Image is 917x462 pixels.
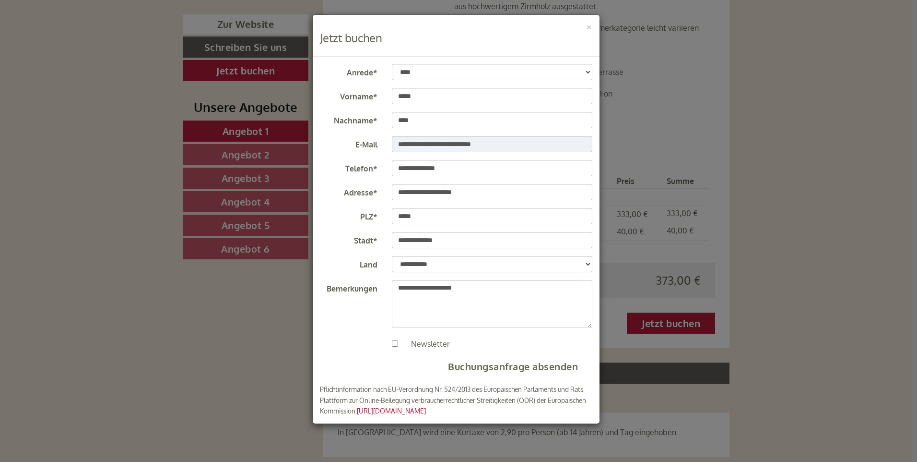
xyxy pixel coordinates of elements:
[320,32,592,44] h3: Jetzt buchen
[586,21,592,31] button: ×
[172,7,207,24] div: [DATE]
[313,64,385,78] label: Anrede*
[313,184,385,198] label: Adresse*
[313,88,385,102] label: Vorname*
[313,160,385,174] label: Telefon*
[7,26,160,55] div: Guten Tag, wie können wir Ihnen helfen?
[313,280,385,294] label: Bemerkungen
[14,28,155,36] div: Berghotel Alpenrast
[434,357,592,377] button: Buchungsanfrage absenden
[14,47,155,53] small: 15:33
[313,232,385,246] label: Stadt*
[313,249,378,270] button: Senden
[313,256,385,270] label: Land
[401,339,450,350] label: Newsletter
[313,136,385,150] label: E-Mail
[357,407,426,415] a: [URL][DOMAIN_NAME]
[320,385,586,415] small: Pflichtinformation nach EU-Verordnung Nr. 524/2013 des Europäischen Parlaments und Rats Plattform...
[313,112,385,126] label: Nachname*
